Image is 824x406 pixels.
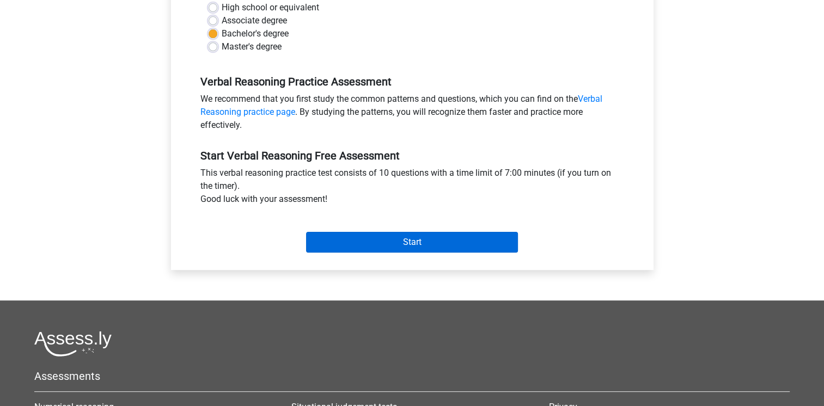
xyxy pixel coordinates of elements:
[192,167,632,210] div: This verbal reasoning practice test consists of 10 questions with a time limit of 7:00 minutes (i...
[222,40,282,53] label: Master's degree
[34,370,790,383] h5: Assessments
[200,75,624,88] h5: Verbal Reasoning Practice Assessment
[200,149,624,162] h5: Start Verbal Reasoning Free Assessment
[306,232,518,253] input: Start
[34,331,112,356] img: Assessly logo
[192,93,632,136] div: We recommend that you first study the common patterns and questions, which you can find on the . ...
[222,1,319,14] label: High school or equivalent
[222,27,289,40] label: Bachelor's degree
[222,14,287,27] label: Associate degree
